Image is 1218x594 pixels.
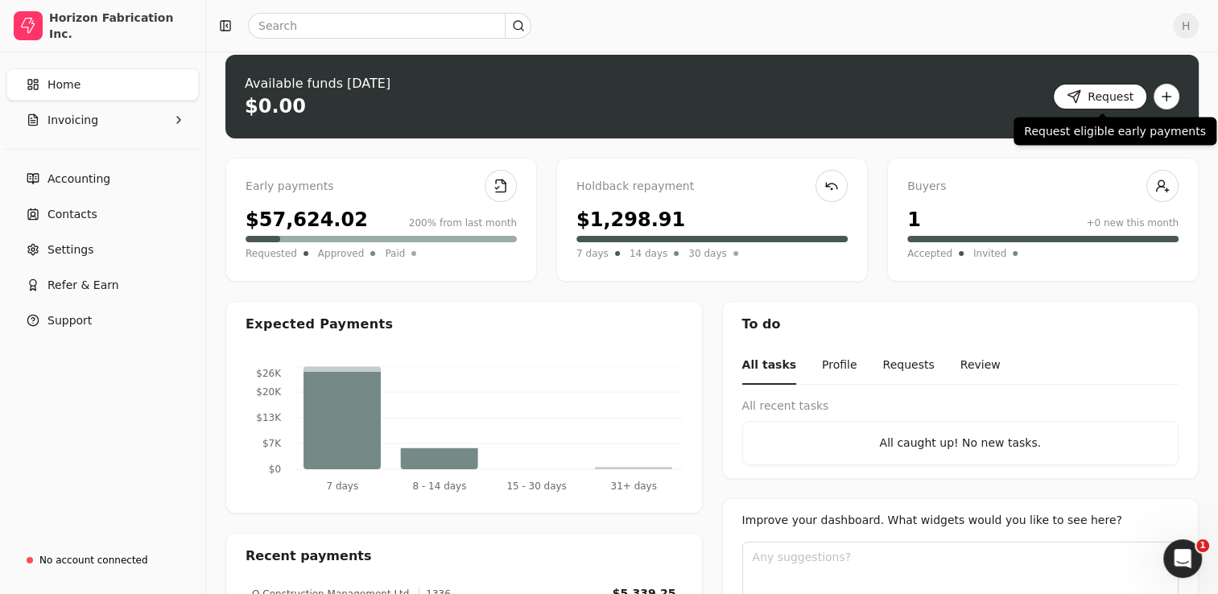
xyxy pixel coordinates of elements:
[47,277,119,294] span: Refer & Earn
[907,245,952,262] span: Accepted
[269,464,281,475] tspan: $0
[6,269,199,301] button: Refer & Earn
[907,205,921,234] div: 1
[576,245,609,262] span: 7 days
[246,178,517,196] div: Early payments
[262,438,282,449] tspan: $7K
[6,233,199,266] a: Settings
[907,178,1179,196] div: Buyers
[6,546,199,575] a: No account connected
[246,205,368,234] div: $57,624.02
[256,412,282,423] tspan: $13K
[688,245,726,262] span: 30 days
[248,13,531,39] input: Search
[246,245,297,262] span: Requested
[326,480,358,491] tspan: 7 days
[576,178,848,196] div: Holdback repayment
[6,104,199,136] button: Invoicing
[973,245,1006,262] span: Invited
[611,480,657,491] tspan: 31+ days
[1163,539,1202,578] iframe: Intercom live chat
[47,76,81,93] span: Home
[882,347,934,385] button: Requests
[47,206,97,223] span: Contacts
[47,112,98,129] span: Invoicing
[385,245,405,262] span: Paid
[412,480,466,491] tspan: 8 - 14 days
[49,10,192,42] div: Horizon Fabrication Inc.
[245,93,306,119] div: $0.00
[742,398,1179,415] div: All recent tasks
[1053,84,1147,109] button: Request
[226,534,702,579] div: Recent payments
[576,205,685,234] div: $1,298.91
[1014,118,1216,146] div: Request eligible early payments
[245,74,390,93] div: Available funds [DATE]
[6,163,199,195] a: Accounting
[246,315,393,334] div: Expected Payments
[39,553,148,567] div: No account connected
[822,347,857,385] button: Profile
[6,304,199,336] button: Support
[1086,216,1179,230] div: +0 new this month
[630,245,667,262] span: 14 days
[318,245,365,262] span: Approved
[256,386,282,398] tspan: $20K
[6,68,199,101] a: Home
[1196,539,1209,552] span: 1
[723,302,1199,347] div: To do
[47,312,92,329] span: Support
[6,198,199,230] a: Contacts
[742,512,1179,529] div: Improve your dashboard. What widgets would you like to see here?
[506,480,566,491] tspan: 15 - 30 days
[1173,13,1199,39] button: H
[47,241,93,258] span: Settings
[256,368,282,379] tspan: $26K
[960,347,1001,385] button: Review
[47,171,110,188] span: Accounting
[756,435,1166,452] div: All caught up! No new tasks.
[409,216,517,230] div: 200% from last month
[742,347,796,385] button: All tasks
